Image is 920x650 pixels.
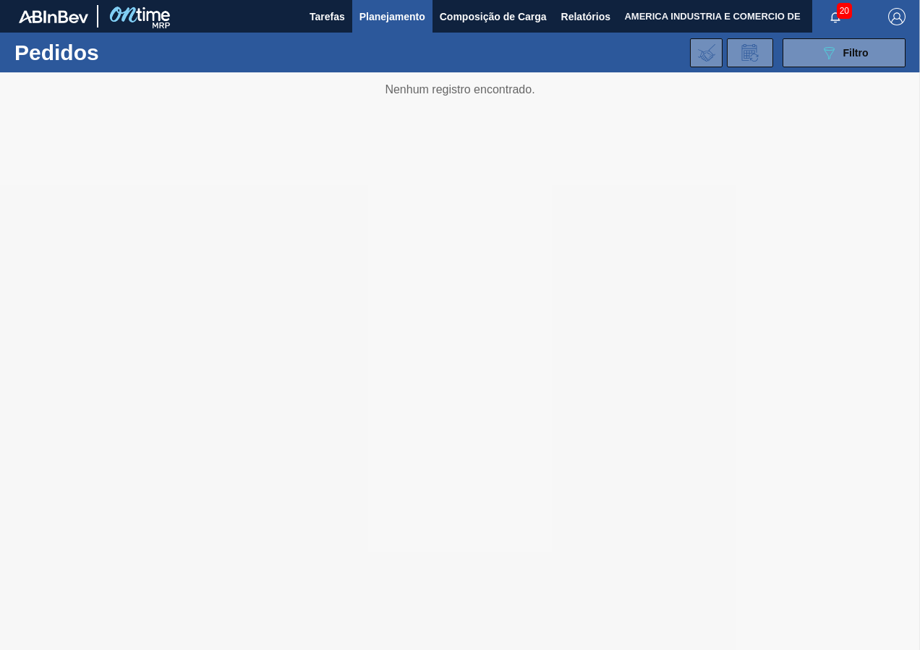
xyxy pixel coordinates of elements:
span: Relatórios [561,8,610,25]
button: Filtro [783,38,906,67]
button: Notificações [812,7,859,27]
div: Solicitação de Revisão de Pedidos [727,38,773,67]
span: Tarefas [310,8,345,25]
h1: Pedidos [14,44,214,61]
span: Composição de Carga [440,8,547,25]
span: Filtro [843,47,869,59]
img: Logout [888,8,906,25]
span: Planejamento [359,8,425,25]
img: TNhmsLtSVTkK8tSr43FrP2fwEKptu5GPRR3wAAAABJRU5ErkJggg== [19,10,88,23]
div: Importar Negociações dos Pedidos [690,38,723,67]
span: 20 [837,3,852,19]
